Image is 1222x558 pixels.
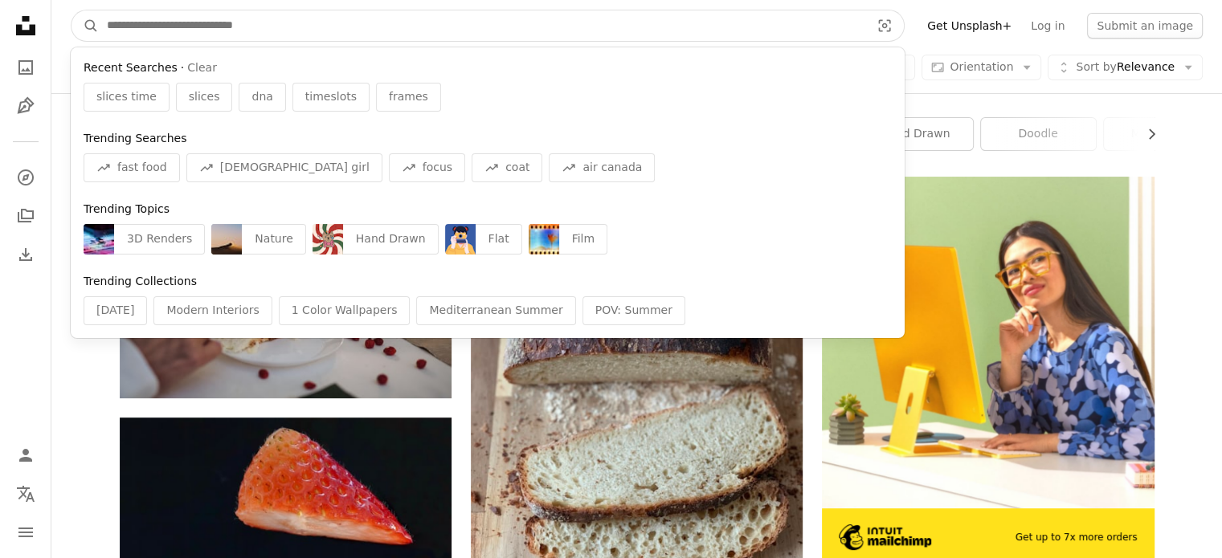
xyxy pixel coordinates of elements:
[865,10,904,41] button: Visual search
[251,89,272,105] span: dna
[10,238,42,271] a: Download History
[1076,60,1116,73] span: Sort by
[922,55,1041,80] button: Orientation
[1104,118,1219,150] a: menu pack
[71,10,905,42] form: Find visuals sitewide
[279,296,411,325] div: 1 Color Wallpapers
[313,224,343,255] img: premium_vector-1730142533288-194cec6c8fed
[114,224,205,255] div: 3D Renders
[505,160,529,176] span: coat
[153,296,272,325] div: Modern Interiors
[1021,13,1074,39] a: Log in
[10,161,42,193] a: Explore
[389,89,428,105] span: frames
[220,160,370,176] span: [DEMOGRAPHIC_DATA] girl
[189,89,220,105] span: slices
[582,296,685,325] div: POV: Summer
[211,224,242,255] img: premium_photo-1751520788468-d3b7b4b94a8e
[423,160,452,176] span: focus
[981,118,1096,150] a: doodle
[117,160,167,176] span: fast food
[822,177,1154,507] img: file-1722962862010-20b14c5a0a60image
[445,224,476,255] img: premium_vector-1749740990668-cd06e98471ca
[84,60,892,76] div: ·
[10,51,42,83] a: Photos
[950,60,1013,73] span: Orientation
[858,118,973,150] a: hand drawn
[10,439,42,471] a: Log in / Sign up
[1048,55,1203,80] button: Sort byRelevance
[10,516,42,548] button: Menu
[10,10,42,45] a: Home — Unsplash
[96,89,157,105] span: slices time
[187,60,217,76] button: Clear
[305,89,357,105] span: timeslots
[471,390,803,405] a: brown bread with white powder
[10,478,42,510] button: Language
[839,524,931,550] img: file-1690386555781-336d1949dad1image
[529,224,559,255] img: premium_photo-1698585173008-5dbb55374918
[559,224,607,255] div: Film
[242,224,305,255] div: Nature
[10,90,42,122] a: Illustrations
[1076,59,1175,75] span: Relevance
[918,13,1021,39] a: Get Unsplash+
[1137,118,1155,150] button: scroll list to the right
[1087,13,1203,39] button: Submit an image
[84,224,114,255] img: premium_photo-1754984826162-5de96e38a4e4
[84,202,170,215] span: Trending Topics
[1016,531,1138,544] span: Get up to 7x more orders
[72,10,99,41] button: Search Unsplash
[84,296,147,325] div: [DATE]
[10,200,42,232] a: Collections
[84,60,178,76] span: Recent Searches
[84,275,197,287] span: Trending Collections
[343,224,439,255] div: Hand Drawn
[416,296,575,325] div: Mediterranean Summer
[582,160,642,176] span: air canada
[476,224,522,255] div: Flat
[84,132,186,145] span: Trending Searches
